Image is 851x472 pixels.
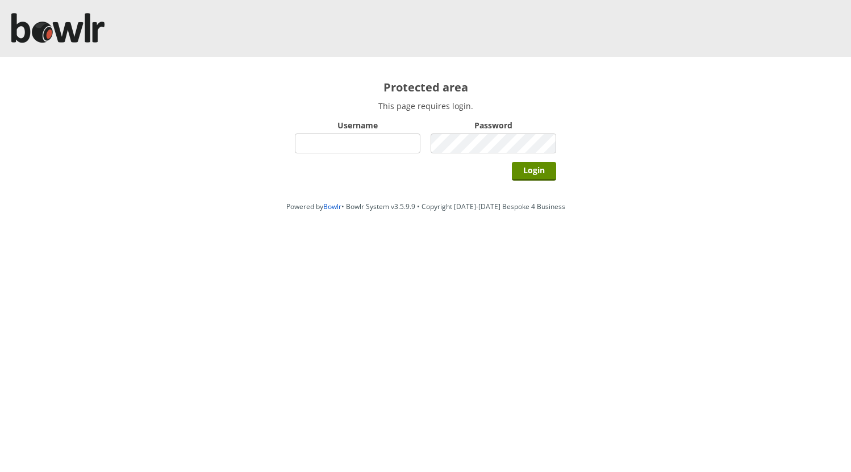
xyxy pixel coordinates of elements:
a: Bowlr [323,202,341,211]
label: Password [431,120,556,131]
span: Powered by • Bowlr System v3.5.9.9 • Copyright [DATE]-[DATE] Bespoke 4 Business [286,202,565,211]
label: Username [295,120,420,131]
input: Login [512,162,556,181]
p: This page requires login. [295,101,556,111]
h2: Protected area [295,80,556,95]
